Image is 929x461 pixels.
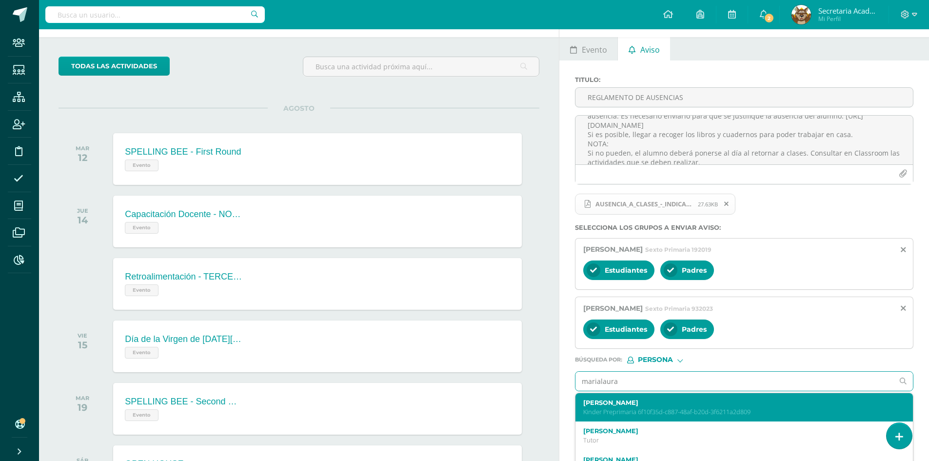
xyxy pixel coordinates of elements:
div: 14 [77,214,88,226]
span: Evento [125,222,158,234]
div: [object Object] [627,357,700,363]
span: Sexto Primaria 932023 [645,305,713,312]
input: Busca una actividad próxima aquí... [303,57,539,76]
span: Estudiantes [605,325,647,334]
span: Evento [125,409,158,421]
span: Búsqueda por : [575,357,622,362]
span: Persona [638,357,673,362]
span: [PERSON_NAME] [583,245,643,254]
span: AUSENCIA_A_CLASES_-_INDICACIONES.pdf [575,194,735,215]
input: Busca un usuario... [45,6,265,23]
div: 12 [76,152,89,163]
span: Sexto Primaria 192019 [645,246,712,253]
div: MAR [76,395,89,401]
span: Padres [682,325,707,334]
p: Tutor [583,436,891,444]
div: MAR [76,145,89,152]
span: Evento [125,160,158,171]
div: Retroalimentación - TERCER BIMESTRE - VIRTUAL [125,272,242,282]
input: Ej. Mario Galindo [575,372,893,391]
span: AGOSTO [268,104,330,113]
span: 27.63KB [698,200,718,208]
span: Remover archivo [718,199,735,209]
span: [PERSON_NAME] [583,304,643,313]
div: SPELLING BEE - Second Round [125,397,242,407]
div: Capacitación Docente - NO HAY CLASES [125,209,242,220]
span: Aviso [640,38,660,61]
div: Día de la Virgen de [DATE][PERSON_NAME] - Asueto [125,334,242,344]
input: Titulo [575,88,913,107]
div: JUE [77,207,88,214]
span: 2 [764,13,774,23]
span: Mi Perfil [818,15,877,23]
textarea: Buena tarde estimados padres de familia. Le agradecemos seguir estas indicaciones: Llenar el form... [575,116,913,164]
div: 19 [76,401,89,413]
img: d6a28b792dbf0ce41b208e57d9de1635.png [791,5,811,24]
span: Evento [125,347,158,359]
div: VIE [78,332,87,339]
span: Estudiantes [605,266,647,275]
span: Padres [682,266,707,275]
span: AUSENCIA_A_CLASES_-_INDICACIONES.pdf [591,200,698,208]
div: 15 [78,339,87,351]
label: [PERSON_NAME] [583,399,891,406]
span: Secretaria Académica [818,6,877,16]
a: todas las Actividades [59,57,170,76]
label: Titulo : [575,76,913,83]
label: [PERSON_NAME] [583,427,891,435]
p: Kinder Preprimaria 6f10f35d-c887-48af-b20d-3f6211a2d809 [583,408,891,416]
a: Aviso [618,37,670,60]
label: Selecciona los grupos a enviar aviso : [575,224,913,231]
div: SPELLING BEE - First Round [125,147,241,157]
span: Evento [125,284,158,296]
a: Evento [559,37,617,60]
span: Evento [582,38,607,61]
